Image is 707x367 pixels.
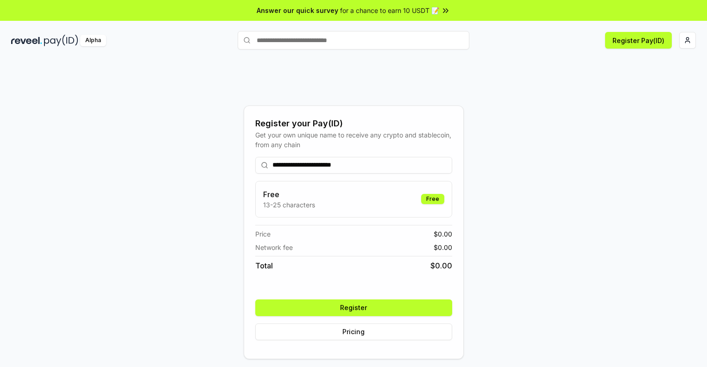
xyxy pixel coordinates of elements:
[11,35,42,46] img: reveel_dark
[255,299,452,316] button: Register
[255,229,271,239] span: Price
[263,189,315,200] h3: Free
[255,130,452,149] div: Get your own unique name to receive any crypto and stablecoin, from any chain
[421,194,444,204] div: Free
[434,229,452,239] span: $ 0.00
[434,243,452,252] span: $ 0.00
[44,35,78,46] img: pay_id
[255,117,452,130] div: Register your Pay(ID)
[605,32,672,49] button: Register Pay(ID)
[255,260,273,271] span: Total
[340,6,439,15] span: for a chance to earn 10 USDT 📝
[263,200,315,210] p: 13-25 characters
[255,243,293,252] span: Network fee
[80,35,106,46] div: Alpha
[257,6,338,15] span: Answer our quick survey
[255,323,452,340] button: Pricing
[430,260,452,271] span: $ 0.00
